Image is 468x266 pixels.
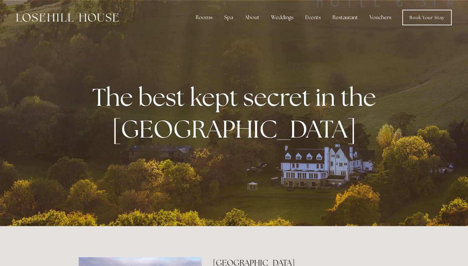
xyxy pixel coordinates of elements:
div: Restaurant [327,11,363,24]
img: Losehill House [16,13,119,22]
div: Events [300,11,326,24]
a: Book Your Stay [402,10,452,25]
div: About [240,11,265,24]
div: Rooms [190,11,218,24]
strong: The best kept secret in the [GEOGRAPHIC_DATA] [92,81,381,145]
div: Spa [219,11,238,24]
div: Weddings [266,11,299,24]
a: Vouchers [364,11,396,24]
